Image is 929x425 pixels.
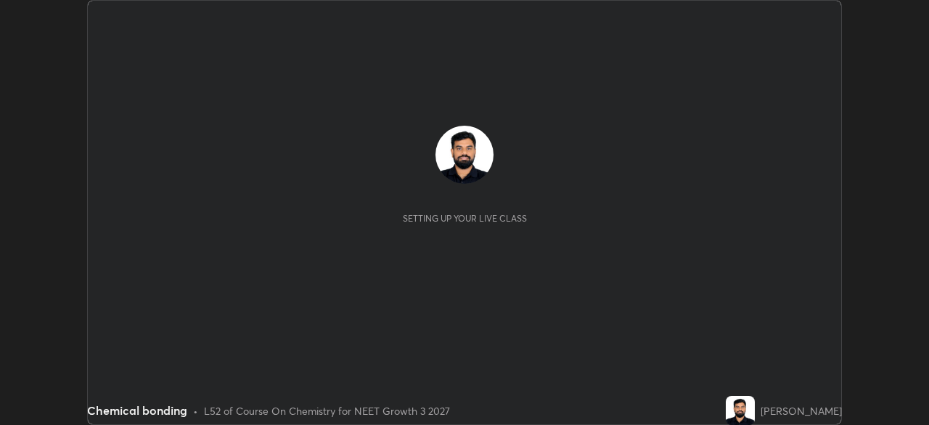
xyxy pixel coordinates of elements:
[193,403,198,418] div: •
[204,403,450,418] div: L52 of Course On Chemistry for NEET Growth 3 2027
[87,402,187,419] div: Chemical bonding
[435,126,494,184] img: 4925d321413647ba8554cd8cd00796ad.jpg
[403,213,527,224] div: Setting up your live class
[761,403,842,418] div: [PERSON_NAME]
[726,396,755,425] img: 4925d321413647ba8554cd8cd00796ad.jpg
